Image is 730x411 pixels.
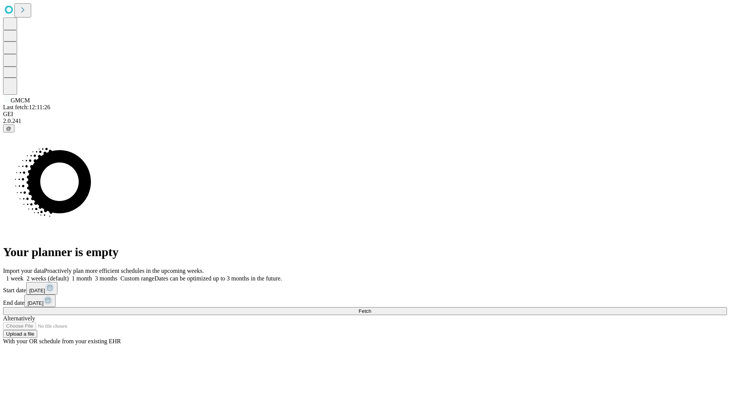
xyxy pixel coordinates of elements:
[121,275,154,282] span: Custom range
[6,126,11,131] span: @
[3,315,35,322] span: Alternatively
[3,268,44,274] span: Import your data
[27,300,43,306] span: [DATE]
[3,118,727,124] div: 2.0.241
[3,330,37,338] button: Upload a file
[29,288,45,293] span: [DATE]
[95,275,117,282] span: 3 months
[27,275,69,282] span: 2 weeks (default)
[6,275,24,282] span: 1 week
[44,268,204,274] span: Proactively plan more efficient schedules in the upcoming weeks.
[359,308,371,314] span: Fetch
[3,124,14,132] button: @
[3,307,727,315] button: Fetch
[154,275,282,282] span: Dates can be optimized up to 3 months in the future.
[3,104,50,110] span: Last fetch: 12:11:26
[3,111,727,118] div: GEI
[11,97,30,104] span: GMCM
[26,282,57,295] button: [DATE]
[24,295,56,307] button: [DATE]
[3,295,727,307] div: End date
[3,338,121,344] span: With your OR schedule from your existing EHR
[3,282,727,295] div: Start date
[3,245,727,259] h1: Your planner is empty
[72,275,92,282] span: 1 month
